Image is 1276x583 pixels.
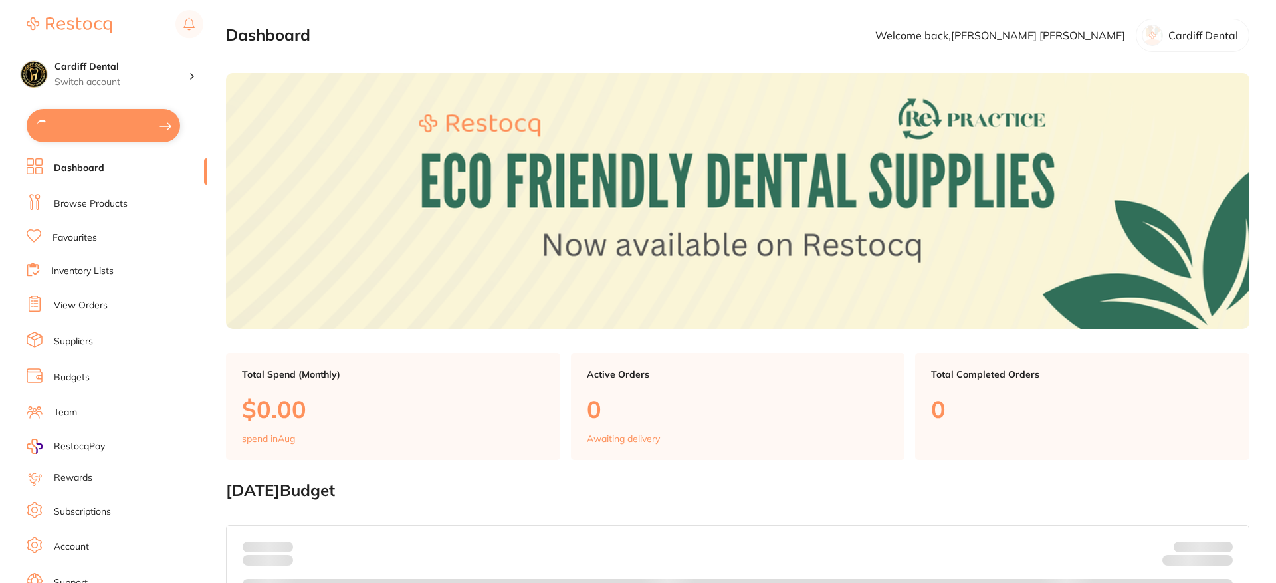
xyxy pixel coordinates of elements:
[54,162,104,175] a: Dashboard
[1210,557,1233,569] strong: $0.00
[51,265,114,278] a: Inventory Lists
[54,471,92,485] a: Rewards
[915,353,1249,461] a: Total Completed Orders0
[226,481,1249,500] h2: [DATE] Budget
[54,406,77,419] a: Team
[226,353,560,461] a: Total Spend (Monthly)$0.00spend inAug
[1162,552,1233,568] p: Remaining:
[1207,541,1233,553] strong: $NaN
[587,433,660,444] p: Awaiting delivery
[27,10,112,41] a: Restocq Logo
[54,76,189,89] p: Switch account
[54,440,105,453] span: RestocqPay
[21,61,47,88] img: Cardiff Dental
[587,396,889,423] p: 0
[1174,542,1233,552] p: Budget:
[53,231,97,245] a: Favourites
[931,396,1233,423] p: 0
[226,73,1249,329] img: Dashboard
[54,335,93,348] a: Suppliers
[270,541,293,553] strong: $0.00
[54,371,90,384] a: Budgets
[571,353,905,461] a: Active Orders0Awaiting delivery
[226,26,310,45] h2: Dashboard
[587,369,889,380] p: Active Orders
[1168,29,1238,41] p: Cardiff Dental
[242,433,295,444] p: spend in Aug
[243,542,293,552] p: Spent:
[54,60,189,74] h4: Cardiff Dental
[242,369,544,380] p: Total Spend (Monthly)
[27,439,43,454] img: RestocqPay
[27,17,112,33] img: Restocq Logo
[931,369,1233,380] p: Total Completed Orders
[875,29,1125,41] p: Welcome back, [PERSON_NAME] [PERSON_NAME]
[243,552,293,568] p: month
[54,505,111,519] a: Subscriptions
[54,197,128,211] a: Browse Products
[27,439,105,454] a: RestocqPay
[54,299,108,312] a: View Orders
[54,540,89,554] a: Account
[242,396,544,423] p: $0.00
